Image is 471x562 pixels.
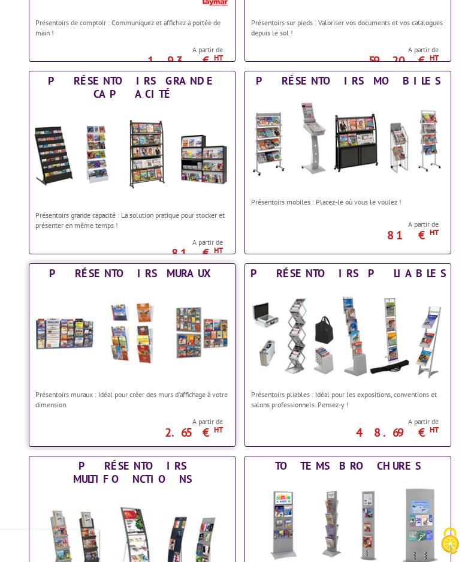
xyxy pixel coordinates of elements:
img: Présentoirs muraux [29,283,235,383]
div: Présentoirs grande capacité [32,74,232,101]
p: Présentoirs pliables : Idéal pour les expositions, conventions et salons professionnels. Pensez-y ! [251,389,445,410]
span: A partir de [35,45,223,55]
div: Présentoirs muraux [32,267,232,280]
span: A partir de [35,417,223,426]
sup: HT [430,227,439,238]
p: Présentoirs sur pieds : Valoriser vos documents et vos catalogues depuis le sol ! [251,17,445,38]
a: Présentoirs mobiles Présentoirs mobiles Présentoirs mobiles : Placez-le où vous le voulez ! A par... [244,71,451,254]
img: Cookies (fenêtre modale) [435,526,465,556]
div: Présentoirs mobiles [248,74,448,88]
sup: HT [214,53,223,63]
p: 59.20 € [245,57,439,64]
span: A partir de [251,417,439,426]
sup: HT [430,53,439,63]
span: A partir de [35,238,223,247]
sup: HT [430,425,439,435]
p: 2.65 € [29,429,223,436]
img: Présentoirs grande capacité [29,104,235,204]
div: Présentoirs pliables [248,267,448,280]
p: 48.69 € [245,429,439,436]
p: Présentoirs de comptoir : Communiquez et affichez à portée de main ! [35,17,229,38]
sup: HT [214,245,223,256]
a: Présentoirs muraux Présentoirs muraux Présentoirs muraux : Idéal pour créer des murs d'affichage ... [29,263,236,447]
div: Totems brochures [248,459,448,473]
span: A partir de [251,45,439,55]
p: Présentoirs grande capacité : La solution pratique pour stocker et présenter en même temps ! [35,210,229,230]
p: 1.93 € [29,57,223,64]
p: Présentoirs mobiles : Placez-le où vous le voulez ! [251,197,445,207]
button: Cookies (fenêtre modale) [429,521,471,562]
a: Présentoirs grande capacité Présentoirs grande capacité Présentoirs grande capacité : La solution... [29,71,236,254]
p: 81 € [245,232,439,239]
a: Présentoirs pliables Présentoirs pliables Présentoirs pliables : Idéal pour les expositions, conv... [244,263,451,447]
p: 81 € [29,250,223,257]
p: Présentoirs muraux : Idéal pour créer des murs d'affichage à votre dimension. [35,389,229,410]
img: Présentoirs mobiles [245,91,451,191]
img: Présentoirs pliables [245,283,451,383]
sup: HT [214,425,223,435]
div: Présentoirs multifonctions [32,459,232,486]
span: A partir de [251,220,439,229]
